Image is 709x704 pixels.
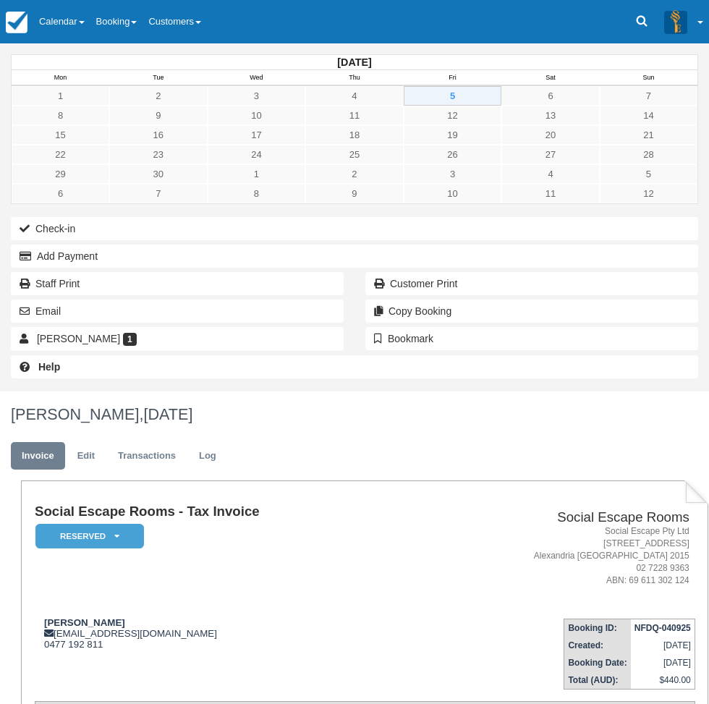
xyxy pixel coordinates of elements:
[12,145,109,164] a: 22
[208,86,306,106] a: 3
[109,86,208,106] a: 2
[305,86,404,106] a: 4
[109,70,208,86] th: Tue
[109,184,208,203] a: 7
[305,106,404,125] a: 11
[365,327,698,350] button: Bookmark
[501,184,600,203] a: 11
[11,327,344,350] a: [PERSON_NAME] 1
[404,125,502,145] a: 19
[404,86,502,106] a: 5
[501,164,600,184] a: 4
[631,637,695,654] td: [DATE]
[600,125,697,145] a: 21
[35,523,139,550] a: Reserved
[420,525,689,588] address: Social Escape Pty Ltd [STREET_ADDRESS] Alexandria [GEOGRAPHIC_DATA] 2015 02 7228 9363 ABN: 69 611...
[12,164,109,184] a: 29
[600,145,697,164] a: 28
[337,56,371,68] strong: [DATE]
[208,145,306,164] a: 24
[11,406,698,423] h1: [PERSON_NAME],
[109,125,208,145] a: 16
[208,70,306,86] th: Wed
[305,125,404,145] a: 18
[305,70,404,86] th: Thu
[11,272,344,295] a: Staff Print
[11,442,65,470] a: Invoice
[564,671,631,690] th: Total (AUD):
[420,510,689,525] h2: Social Escape Rooms
[600,184,697,203] a: 12
[404,184,502,203] a: 10
[12,70,110,86] th: Mon
[208,106,306,125] a: 10
[208,125,306,145] a: 17
[404,145,502,164] a: 26
[12,184,109,203] a: 6
[501,86,600,106] a: 6
[12,125,109,145] a: 15
[365,272,698,295] a: Customer Print
[564,619,631,637] th: Booking ID:
[600,70,698,86] th: Sun
[188,442,227,470] a: Log
[11,245,698,268] button: Add Payment
[11,300,344,323] button: Email
[107,442,187,470] a: Transactions
[404,70,502,86] th: Fri
[109,164,208,184] a: 30
[600,164,697,184] a: 5
[305,184,404,203] a: 9
[600,106,697,125] a: 14
[365,300,698,323] button: Copy Booking
[109,106,208,125] a: 9
[35,504,414,519] h1: Social Escape Rooms - Tax Invoice
[631,671,695,690] td: $440.00
[305,164,404,184] a: 2
[404,164,502,184] a: 3
[501,125,600,145] a: 20
[631,654,695,671] td: [DATE]
[11,355,698,378] a: Help
[143,405,192,423] span: [DATE]
[38,361,60,373] b: Help
[37,333,120,344] span: [PERSON_NAME]
[44,617,125,628] strong: [PERSON_NAME]
[564,654,631,671] th: Booking Date:
[35,617,414,650] div: [EMAIL_ADDRESS][DOMAIN_NAME] 0477 192 811
[208,164,306,184] a: 1
[664,10,687,33] img: A3
[12,86,109,106] a: 1
[208,184,306,203] a: 8
[109,145,208,164] a: 23
[123,333,137,346] span: 1
[305,145,404,164] a: 25
[501,145,600,164] a: 27
[12,106,109,125] a: 8
[35,524,144,549] em: Reserved
[404,106,502,125] a: 12
[11,217,698,240] button: Check-in
[501,70,600,86] th: Sat
[501,106,600,125] a: 13
[634,623,691,633] strong: NFDQ-040925
[600,86,697,106] a: 7
[67,442,106,470] a: Edit
[564,637,631,654] th: Created:
[6,12,27,33] img: checkfront-main-nav-mini-logo.png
